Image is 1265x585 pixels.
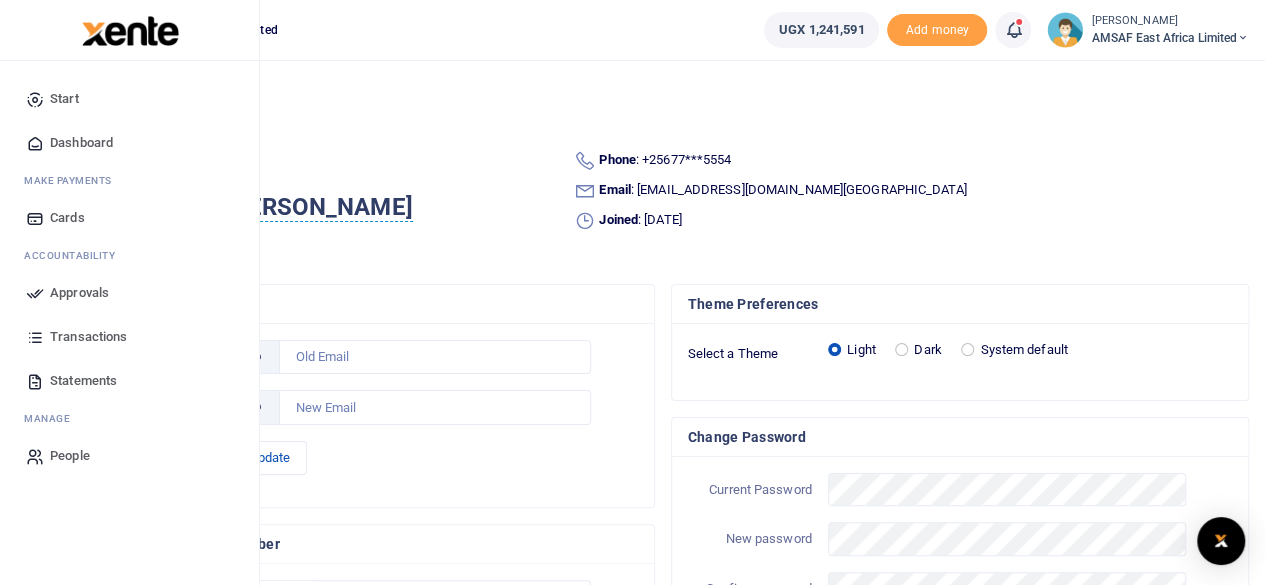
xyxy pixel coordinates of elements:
input: Old Email [279,340,591,374]
img: profile-user [1047,12,1083,48]
span: Transactions [50,327,127,347]
a: Dashboard [16,121,243,165]
span: Add money [887,14,987,47]
img: logo-large [82,16,179,46]
span: Start [50,89,79,109]
li: M [16,403,243,434]
li: : [DATE] [574,210,1233,232]
label: Light [847,340,876,360]
h4: Change your email [93,293,638,315]
a: Approvals [16,271,243,315]
h4: My profile [76,86,1249,108]
button: Update [233,441,307,475]
h4: Theme Preferences [688,293,1233,315]
a: People [16,434,243,478]
span: Statements [50,371,117,391]
span: Approvals [50,283,109,303]
div: Open Intercom Messenger [1197,517,1245,565]
span: Dashboard [50,133,113,153]
label: Select a Theme [680,344,820,364]
li: : +25677***5554 [574,150,1233,172]
span: countability [39,248,115,263]
a: Cards [16,196,243,240]
a: Statements [16,359,243,403]
li: Toup your wallet [887,14,987,47]
span: AMSAF East Africa Limited [1091,29,1249,47]
span: [PERSON_NAME] [225,193,412,222]
label: New password [680,529,820,549]
b: Phone [599,152,636,167]
label: System default [980,340,1067,360]
span: People [50,446,90,466]
span: Cards [50,208,85,228]
a: Add money [887,21,987,36]
h4: Change your phone number [93,533,638,555]
h4: Change Password [688,426,1233,448]
li: Wallet ballance [756,12,887,48]
b: Joined [599,212,638,227]
b: Email [599,182,631,197]
li: Ac [16,240,243,271]
span: anage [34,411,71,426]
li: : [EMAIL_ADDRESS][DOMAIN_NAME][GEOGRAPHIC_DATA] [574,180,1233,202]
small: [PERSON_NAME] [1091,13,1249,30]
a: Start [16,77,243,121]
label: Current Password [680,480,820,500]
a: logo-small logo-large logo-large [80,22,179,37]
a: UGX 1,241,591 [764,12,879,48]
input: New Email [279,390,591,424]
a: profile-user [PERSON_NAME] AMSAF East Africa Limited [1047,12,1249,48]
li: M [16,165,243,196]
span: UGX 1,241,591 [779,20,864,40]
a: Transactions [16,315,243,359]
span: ake Payments [34,173,112,188]
label: Dark [914,340,941,360]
